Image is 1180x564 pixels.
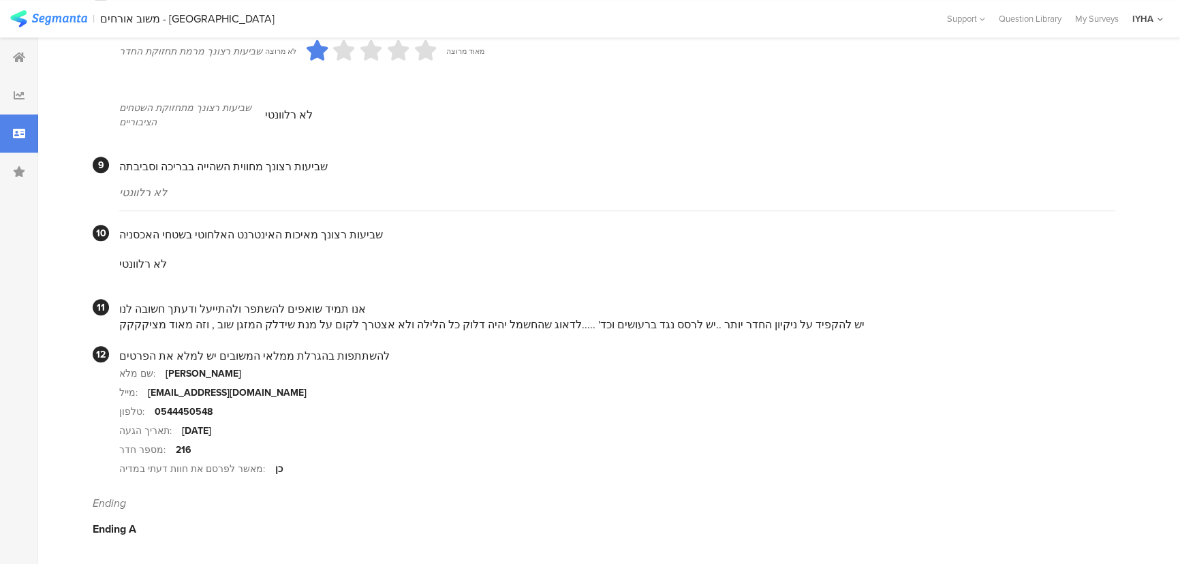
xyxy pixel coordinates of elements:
[93,225,109,241] div: 10
[119,348,1115,364] div: להשתתפות בהגרלת ממלאי המשובים יש למלא את הפרטים
[119,185,1115,200] div: לא רלוונטי
[119,301,1115,317] div: אנו תמיד שואפים להשתפר ולהתייעל ודעתך חשובה לנו
[119,405,155,419] div: טלפון:
[119,386,148,400] div: מייל:
[119,101,265,129] div: שביעות רצונך מתחזוקת השטחים הציבוריים
[119,424,182,438] div: תאריך הגעה:
[119,443,176,457] div: מספר חדר:
[93,346,109,362] div: 12
[176,443,191,457] div: 216
[119,242,1115,285] section: לא רלוונטי
[166,366,241,381] div: [PERSON_NAME]
[93,157,109,173] div: 9
[265,46,296,57] div: לא מרוצה
[1132,12,1153,25] div: IYHA
[155,405,213,419] div: 0544450548
[93,11,95,27] div: |
[992,12,1068,25] a: Question Library
[93,299,109,315] div: 11
[93,521,1115,537] div: Ending A
[119,462,275,476] div: מאשר לפרסם את חוות דעתי במדיה:
[10,10,87,27] img: segmanta logo
[119,366,166,381] div: שם מלא:
[93,495,1115,511] div: Ending
[265,93,1116,136] section: לא רלוונטי
[119,44,265,59] div: שביעות רצונך מרמת תחזוקת החדר
[119,227,1115,242] div: שביעות רצונך מאיכות האינטרנט האלחוטי בשטחי האכסניה
[119,159,1115,174] div: שביעות רצונך מחווית השהייה בבריכה וסביבתה
[947,8,985,29] div: Support
[1068,12,1125,25] a: My Surveys
[148,386,307,400] div: [EMAIL_ADDRESS][DOMAIN_NAME]
[100,12,275,25] div: משוב אורחים - [GEOGRAPHIC_DATA]
[275,462,283,476] div: כן
[119,317,1115,332] div: יש להקפיד על ניקיון החדר יותר ..יש לרסס נגד ברעושים וכד' .....לדאוג שהחשמל יהיה דלוק כל הלילה ולא...
[446,46,484,57] div: מאוד מרוצה
[182,424,211,438] div: [DATE]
